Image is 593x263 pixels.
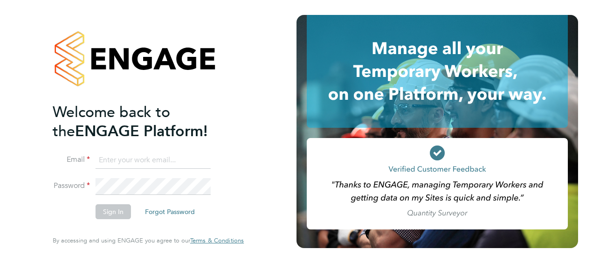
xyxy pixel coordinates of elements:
[138,204,202,219] button: Forgot Password
[53,181,90,191] label: Password
[53,155,90,165] label: Email
[53,103,170,140] span: Welcome back to the
[53,236,244,244] span: By accessing and using ENGAGE you agree to our
[96,204,131,219] button: Sign In
[190,237,244,244] a: Terms & Conditions
[190,236,244,244] span: Terms & Conditions
[53,103,234,141] h2: ENGAGE Platform!
[96,152,211,169] input: Enter your work email...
